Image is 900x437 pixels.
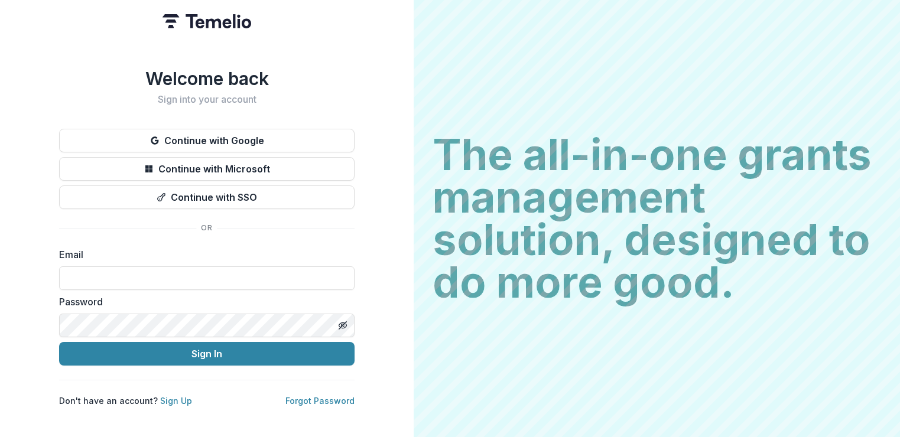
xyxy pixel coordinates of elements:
img: Temelio [163,14,251,28]
button: Continue with Microsoft [59,157,355,181]
a: Forgot Password [285,396,355,406]
p: Don't have an account? [59,394,192,407]
button: Toggle password visibility [333,316,352,335]
a: Sign Up [160,396,192,406]
button: Sign In [59,342,355,366]
label: Email [59,247,347,262]
button: Continue with Google [59,129,355,152]
label: Password [59,295,347,309]
h2: Sign into your account [59,94,355,105]
button: Continue with SSO [59,185,355,209]
h1: Welcome back [59,68,355,89]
